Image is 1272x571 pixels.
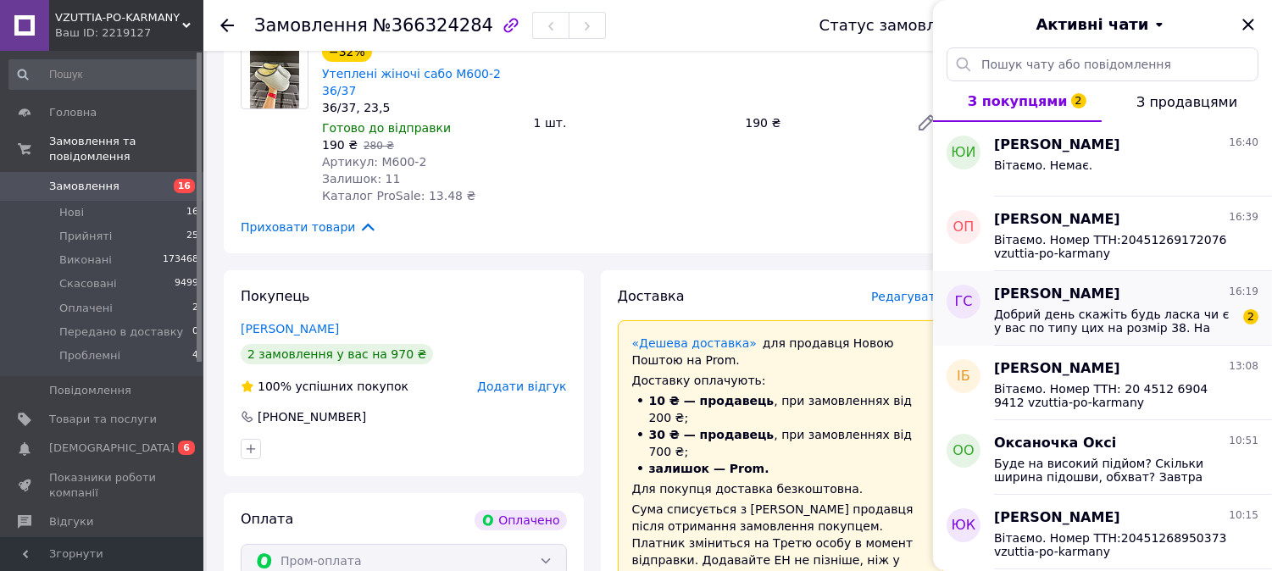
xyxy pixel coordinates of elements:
span: №366324284 [373,15,493,36]
div: Для покупця доставка безкоштовна. [632,480,930,497]
div: Статус замовлення [819,17,975,34]
div: Доставку оплачують: [632,372,930,389]
span: 4 [192,348,198,363]
span: Редагувати [871,290,943,303]
button: ЮИ[PERSON_NAME]16:40Вітаємо. Немає. [933,122,1272,197]
button: ІБ[PERSON_NAME]13:08Вітаємо. Номер ТТН: 20 4512 6904 9412 vzuttia-po-karmany [933,346,1272,420]
span: Виконані [59,252,112,268]
span: ОП [953,218,975,237]
span: З продавцями [1136,94,1237,110]
a: Утеплені жіночі сабо M600-2 36/37 [322,67,501,97]
span: [PERSON_NAME] [994,210,1120,230]
span: Товари та послуги [49,412,157,427]
span: 13:08 [1229,359,1258,374]
button: ЮК[PERSON_NAME]10:15Вітаємо. Номер ТТН:20451268950373 vzuttia-po-karmany [933,495,1272,569]
span: 9499 [175,276,198,291]
span: Нові [59,205,84,220]
span: Відгуки [49,514,93,529]
span: 100% [258,380,292,393]
img: Утеплені жіночі сабо M600-2 36/37 [250,42,300,108]
span: 16 [186,205,198,220]
div: [PHONE_NUMBER] [256,408,368,425]
span: Замовлення [49,179,119,194]
button: З продавцями [1102,81,1272,122]
span: 2 [1243,309,1258,324]
span: 2 [1071,93,1086,108]
span: ОО [953,441,974,461]
a: Редагувати [909,106,943,140]
span: З покупцями [968,93,1068,109]
span: [PERSON_NAME] [994,285,1120,304]
span: Приховати товари [241,218,377,236]
div: 36/37, 23,5 [322,99,520,116]
span: [PERSON_NAME] [994,136,1120,155]
button: ОООксаночка Оксі10:51Буде на високий підйом? Скільки ширина підошви, обхват? Завтра відправки? [933,420,1272,495]
span: 10:15 [1229,508,1258,523]
li: , при замовленнях від 200 ₴; [632,392,930,426]
span: Прийняті [59,229,112,244]
span: Готово до відправки [322,121,451,135]
button: Закрити [1238,14,1258,35]
span: 0 [192,324,198,340]
span: Буде на високий підйом? Скільки ширина підошви, обхват? Завтра відправки? [994,457,1235,484]
span: 280 ₴ [364,140,394,152]
button: З покупцями2 [933,81,1102,122]
span: 16:19 [1229,285,1258,299]
span: Вітаємо. Номер ТТН:20451268950373 vzuttia-po-karmany [994,531,1235,558]
span: Вітаємо. Номер ТТН:20451269172076 vzuttia-po-karmany [994,233,1235,260]
span: 25 [186,229,198,244]
span: Каталог ProSale: 13.48 ₴ [322,189,475,202]
a: [PERSON_NAME] [241,322,339,335]
span: 16:39 [1229,210,1258,225]
a: «Дешева доставка» [632,336,757,350]
div: Повернутися назад [220,17,234,34]
span: Оплачені [59,301,113,316]
span: 173468 [163,252,198,268]
div: успішних покупок [241,378,408,395]
span: 10 ₴ — продавець [649,394,775,407]
span: Додати відгук [477,380,566,393]
span: 190 ₴ [322,138,358,152]
span: 16:40 [1229,136,1258,150]
span: 30 ₴ — продавець [649,428,775,441]
span: 16 [174,179,195,193]
div: Оплачено [475,510,566,530]
div: 1 шт. [527,111,739,135]
button: ГС[PERSON_NAME]16:19Добрий день скажіть будь ласка чи є у вас по типу цих на розмір 38. На випадо... [933,271,1272,346]
span: Проблемні [59,348,120,363]
span: Передано в доставку [59,324,183,340]
input: Пошук [8,59,200,90]
span: [PERSON_NAME] [994,508,1120,528]
span: 10:51 [1229,434,1258,448]
span: Оплата [241,511,293,527]
span: ЮК [952,516,976,535]
span: Оксаночка Оксі [994,434,1116,453]
span: ГС [955,292,973,312]
div: Ваш ID: 2219127 [55,25,203,41]
span: Скасовані [59,276,117,291]
span: Покупець [241,288,310,304]
span: [DEMOGRAPHIC_DATA] [49,441,175,456]
span: Активні чати [1036,14,1148,36]
span: Артикул: M600-2 [322,155,426,169]
span: Замовлення [254,15,368,36]
span: Показники роботи компанії [49,470,157,501]
span: Доставка [618,288,685,304]
button: Активні чати [980,14,1225,36]
span: ЮИ [951,143,975,163]
span: Замовлення та повідомлення [49,134,203,164]
li: , при замовленнях від 700 ₴; [632,426,930,460]
div: 2 замовлення у вас на 970 ₴ [241,344,433,364]
span: залишок — Prom. [649,462,769,475]
div: для продавця Новою Поштою на Prom. [632,335,930,369]
span: Вітаємо. Немає. [994,158,1092,172]
button: ОП[PERSON_NAME]16:39Вітаємо. Номер ТТН:20451269172076 vzuttia-po-karmany [933,197,1272,271]
span: Головна [49,105,97,120]
span: Залишок: 11 [322,172,400,186]
input: Пошук чату або повідомлення [947,47,1258,81]
span: Вітаємо. Номер ТТН: 20 4512 6904 9412 vzuttia-po-karmany [994,382,1235,409]
span: ІБ [957,367,970,386]
div: −32% [322,42,372,62]
span: VZUTTIA-PO-KARMANY [55,10,182,25]
div: 190 ₴ [738,111,903,135]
